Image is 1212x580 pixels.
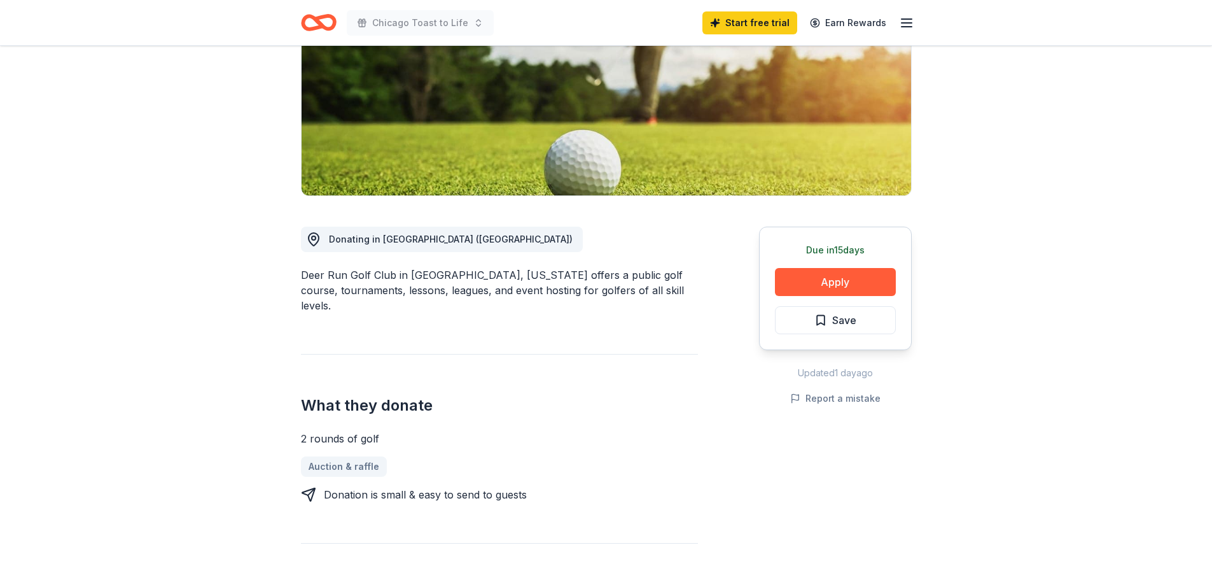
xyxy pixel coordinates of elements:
h2: What they donate [301,395,698,416]
button: Chicago Toast to Life [347,10,494,36]
div: Updated 1 day ago [759,365,912,381]
button: Report a mistake [790,391,881,406]
button: Apply [775,268,896,296]
span: Save [832,312,856,329]
a: Start free trial [702,11,797,34]
div: Donation is small & easy to send to guests [324,487,527,502]
a: Home [301,8,337,38]
span: Donating in [GEOGRAPHIC_DATA] ([GEOGRAPHIC_DATA]) [329,234,573,244]
span: Chicago Toast to Life [372,15,468,31]
a: Earn Rewards [802,11,894,34]
div: Due in 15 days [775,243,896,258]
a: Auction & raffle [301,456,387,477]
div: 2 rounds of golf [301,431,698,446]
div: Deer Run Golf Club in [GEOGRAPHIC_DATA], [US_STATE] offers a public golf course, tournaments, les... [301,267,698,313]
button: Save [775,306,896,334]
